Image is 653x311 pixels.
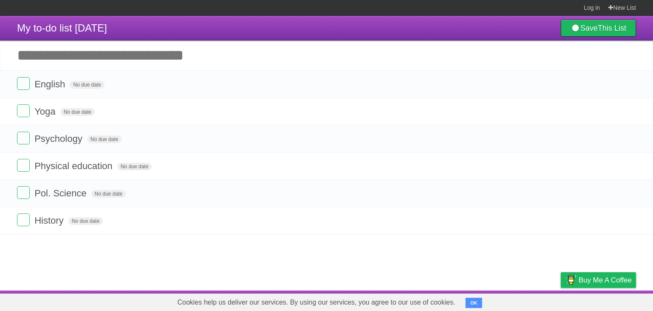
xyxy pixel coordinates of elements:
[561,20,636,37] a: SaveThis List
[34,133,85,144] span: Psychology
[34,215,65,226] span: History
[17,132,30,144] label: Done
[17,77,30,90] label: Done
[70,81,104,89] span: No due date
[117,163,152,170] span: No due date
[476,293,510,309] a: Developers
[34,188,88,199] span: Pol. Science
[17,22,107,34] span: My to-do list [DATE]
[17,186,30,199] label: Done
[17,213,30,226] label: Done
[448,293,466,309] a: About
[584,213,600,227] label: Star task
[87,135,122,143] span: No due date
[561,272,636,288] a: Buy me a coffee
[582,293,636,309] a: Suggest a feature
[584,77,600,91] label: Star task
[521,293,539,309] a: Terms
[34,161,114,171] span: Physical education
[34,79,67,89] span: English
[579,273,632,288] span: Buy me a coffee
[169,294,464,311] span: Cookies help us deliver our services. By using our services, you agree to our use of cookies.
[466,298,482,308] button: OK
[584,159,600,173] label: Star task
[17,159,30,172] label: Done
[60,108,95,116] span: No due date
[17,104,30,117] label: Done
[91,190,126,198] span: No due date
[584,104,600,118] label: Star task
[565,273,576,287] img: Buy me a coffee
[584,186,600,200] label: Star task
[550,293,572,309] a: Privacy
[34,106,57,117] span: Yoga
[584,132,600,146] label: Star task
[68,217,103,225] span: No due date
[598,24,626,32] b: This List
